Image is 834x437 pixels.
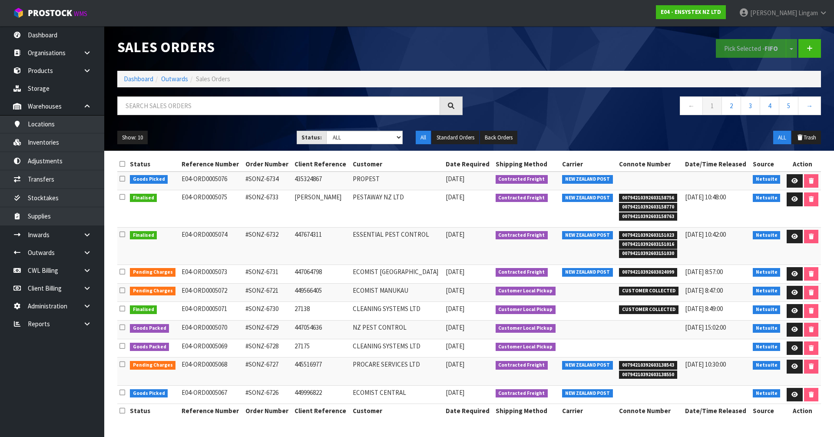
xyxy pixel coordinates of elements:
[243,385,292,404] td: #SONZ-6726
[179,157,243,171] th: Reference Number
[179,227,243,265] td: E04-ORD0005074
[243,302,292,321] td: #SONZ-6730
[243,404,292,418] th: Order Number
[661,8,721,16] strong: E04 - ENSYSTEX NZ LTD
[685,360,726,368] span: [DATE] 10:30:00
[446,342,464,350] span: [DATE]
[476,96,821,118] nav: Page navigation
[619,361,677,370] span: 00794210392603138543
[292,283,350,302] td: 449566405
[753,324,781,333] span: Netsuite
[443,404,493,418] th: Date Required
[351,283,443,302] td: ECOMIST MANUKAU
[619,194,677,202] span: 00794210392603158756
[617,157,683,171] th: Connote Number
[760,96,779,115] a: 4
[243,283,292,302] td: #SONZ-6721
[446,193,464,201] span: [DATE]
[243,265,292,283] td: #SONZ-6731
[496,231,548,240] span: Contracted Freight
[496,324,556,333] span: Customer Local Pickup
[130,343,169,351] span: Goods Packed
[351,385,443,404] td: ECOMIST CENTRAL
[128,157,180,171] th: Status
[28,7,72,19] span: ProStock
[130,287,176,295] span: Pending Charges
[619,231,677,240] span: 00794210392603151023
[130,361,176,370] span: Pending Charges
[656,5,726,19] a: E04 - ENSYSTEX NZ LTD
[562,389,613,398] span: NEW ZEALAND POST
[493,404,560,418] th: Shipping Method
[496,343,556,351] span: Customer Local Pickup
[779,96,798,115] a: 5
[496,287,556,295] span: Customer Local Pickup
[750,9,797,17] span: [PERSON_NAME]
[130,389,168,398] span: Goods Picked
[619,212,677,221] span: 00794210392603158763
[496,361,548,370] span: Contracted Freight
[301,134,322,141] strong: Status:
[753,175,781,184] span: Netsuite
[128,404,180,418] th: Status
[243,339,292,358] td: #SONZ-6728
[351,265,443,283] td: ECOMIST [GEOGRAPHIC_DATA]
[292,190,350,228] td: [PERSON_NAME]
[619,268,677,277] span: 00794210392603024099
[562,231,613,240] span: NEW ZEALAND POST
[562,175,613,184] span: NEW ZEALAND POST
[764,44,778,53] strong: FIFO
[117,131,148,145] button: Show: 10
[351,190,443,228] td: PESTAWAY NZ LTD
[683,157,751,171] th: Date/Time Released
[292,172,350,190] td: 435324867
[751,404,784,418] th: Source
[351,227,443,265] td: ESSENTIAL PEST CONTROL
[617,404,683,418] th: Connote Number
[179,358,243,385] td: E04-ORD0005068
[619,203,677,212] span: 00794210392603158770
[446,323,464,331] span: [DATE]
[117,39,463,55] h1: Sales Orders
[179,404,243,418] th: Reference Number
[753,361,781,370] span: Netsuite
[13,7,24,18] img: cube-alt.png
[130,268,176,277] span: Pending Charges
[179,190,243,228] td: E04-ORD0005075
[753,231,781,240] span: Netsuite
[753,343,781,351] span: Netsuite
[292,265,350,283] td: 447064798
[702,96,722,115] a: 1
[619,287,678,295] span: CUSTOMER COLLECTED
[124,75,153,83] a: Dashboard
[792,131,821,145] button: Trash
[480,131,517,145] button: Back Orders
[685,193,726,201] span: [DATE] 10:48:00
[496,268,548,277] span: Contracted Freight
[619,305,678,314] span: CUSTOMER COLLECTED
[416,131,431,145] button: All
[243,157,292,171] th: Order Number
[292,385,350,404] td: 449996822
[446,360,464,368] span: [DATE]
[773,131,791,145] button: ALL
[351,404,443,418] th: Customer
[721,96,741,115] a: 2
[130,324,169,333] span: Goods Packed
[292,227,350,265] td: 447674311
[351,358,443,385] td: PROCARE SERVICES LTD
[753,389,781,398] span: Netsuite
[716,39,786,58] button: Pick Selected -FIFO
[493,157,560,171] th: Shipping Method
[117,96,440,115] input: Search sales orders
[751,157,784,171] th: Source
[562,268,613,277] span: NEW ZEALAND POST
[560,157,617,171] th: Carrier
[130,231,157,240] span: Finalised
[179,265,243,283] td: E04-ORD0005073
[683,404,751,418] th: Date/Time Released
[292,321,350,339] td: 447054636
[443,157,493,171] th: Date Required
[560,404,617,418] th: Carrier
[292,339,350,358] td: 27175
